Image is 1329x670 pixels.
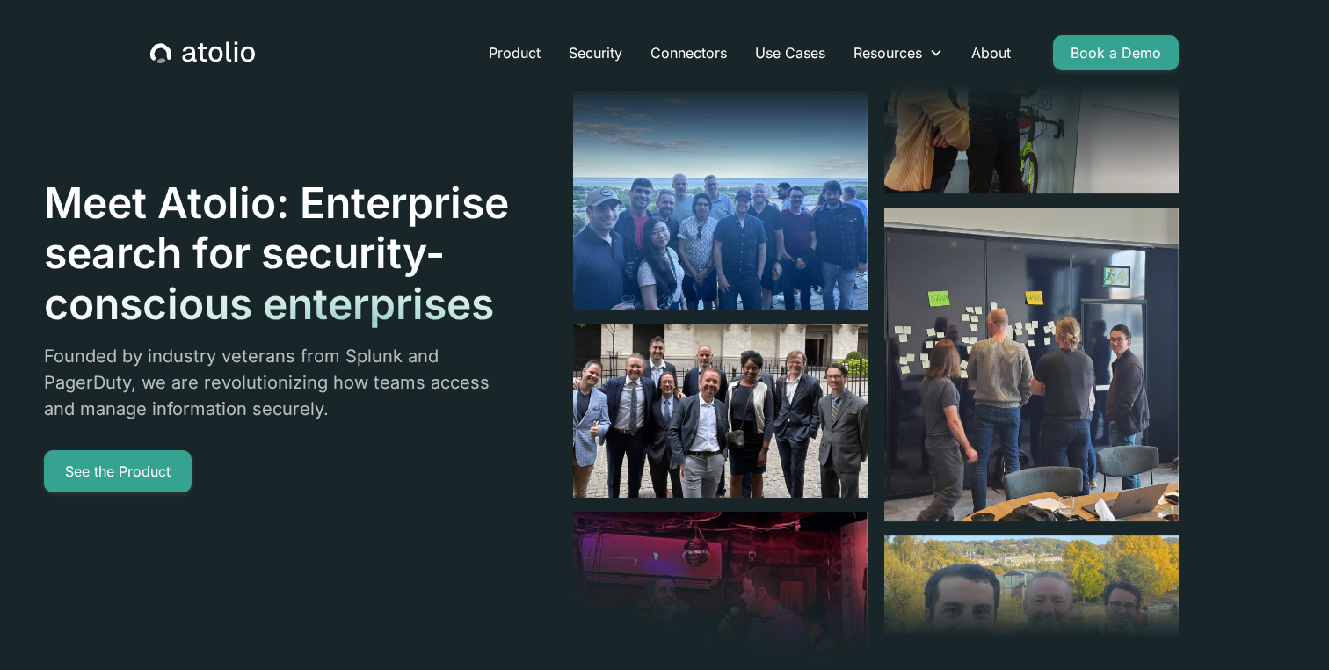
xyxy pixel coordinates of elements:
[636,35,741,70] a: Connectors
[839,35,957,70] div: Resources
[44,178,512,330] h1: Meet Atolio: Enterprise search for security-conscious enterprises
[475,35,555,70] a: Product
[573,91,868,310] img: image
[884,208,1179,521] img: image
[957,35,1025,70] a: About
[555,35,636,70] a: Security
[741,35,839,70] a: Use Cases
[150,41,255,64] a: home
[44,450,192,492] a: See the Product
[1053,35,1179,70] a: Book a Demo
[853,42,922,63] div: Resources
[573,324,868,498] img: image
[44,343,512,422] p: Founded by industry veterans from Splunk and PagerDuty, we are revolutionizing how teams access a...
